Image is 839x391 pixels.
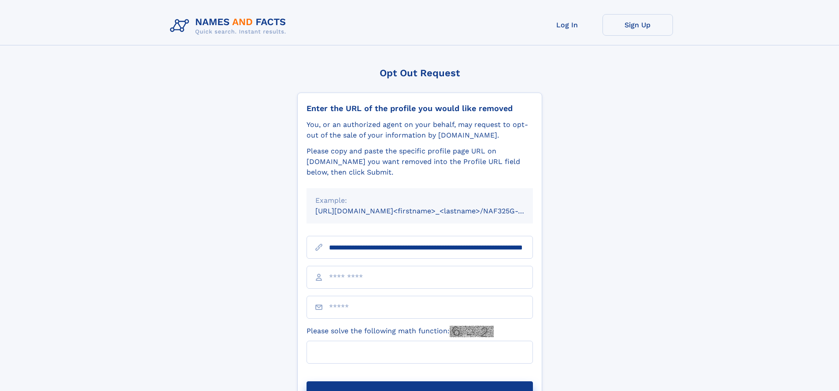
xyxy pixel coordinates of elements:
[307,146,533,178] div: Please copy and paste the specific profile page URL on [DOMAIN_NAME] you want removed into the Pr...
[307,104,533,113] div: Enter the URL of the profile you would like removed
[532,14,602,36] a: Log In
[315,195,524,206] div: Example:
[315,207,550,215] small: [URL][DOMAIN_NAME]<firstname>_<lastname>/NAF325G-xxxxxxxx
[166,14,293,38] img: Logo Names and Facts
[307,119,533,141] div: You, or an authorized agent on your behalf, may request to opt-out of the sale of your informatio...
[297,67,542,78] div: Opt Out Request
[602,14,673,36] a: Sign Up
[307,326,494,337] label: Please solve the following math function:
